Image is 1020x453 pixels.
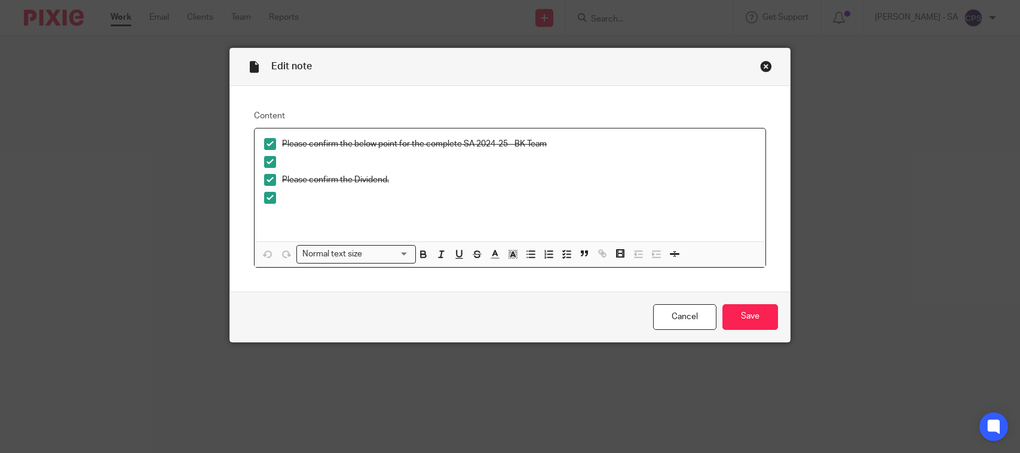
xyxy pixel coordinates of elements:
input: Search for option [366,248,409,261]
p: Please confirm the Dividend. [282,174,756,186]
a: Cancel [653,304,716,330]
span: Edit note [271,62,312,71]
p: Please confirm the below point for the complete SA 2024-25 - BK Team [282,138,756,150]
input: Save [722,304,778,330]
span: Normal text size [299,248,364,261]
label: Content [254,110,766,122]
div: Search for option [296,245,416,264]
div: Close this dialog window [760,60,772,72]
